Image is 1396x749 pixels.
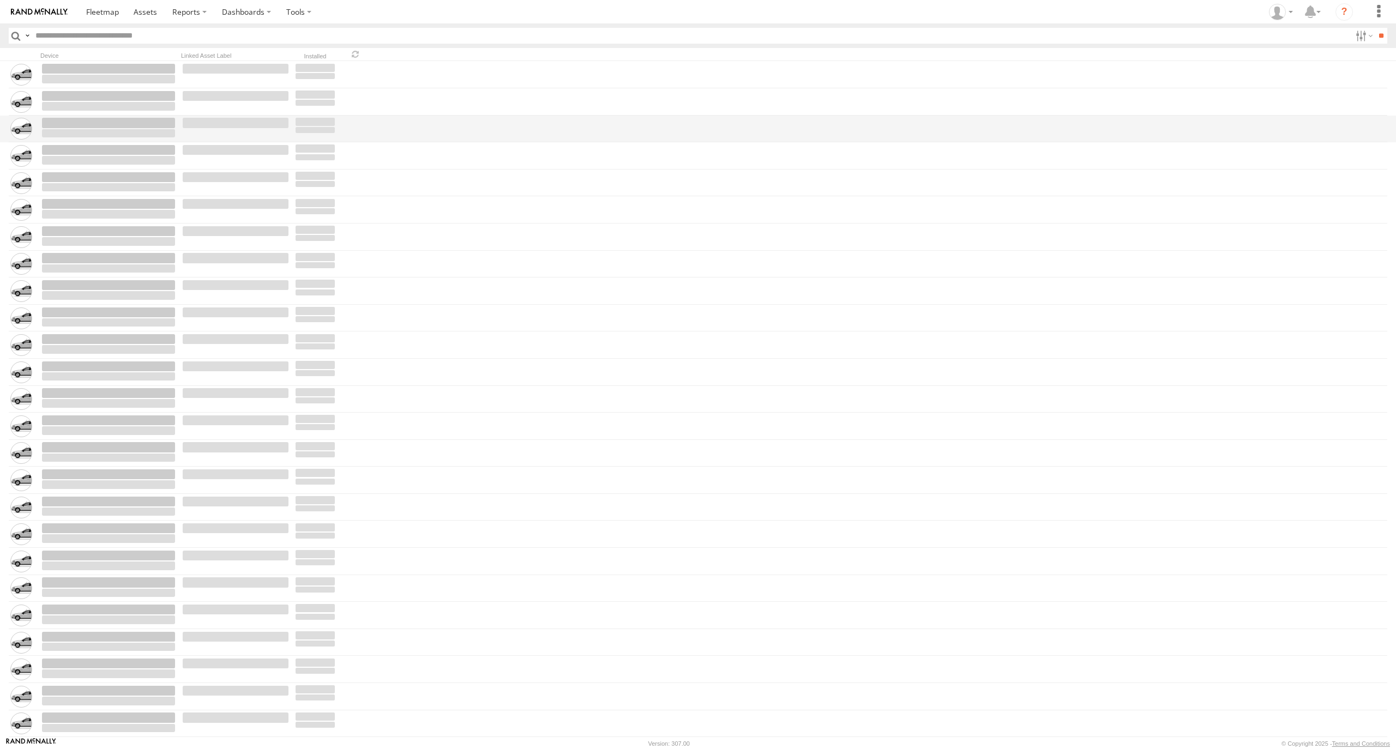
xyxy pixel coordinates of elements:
[1351,28,1375,44] label: Search Filter Options
[1332,740,1390,747] a: Terms and Conditions
[11,8,68,16] img: rand-logo.svg
[1281,740,1390,747] div: © Copyright 2025 -
[40,52,177,59] div: Device
[181,52,290,59] div: Linked Asset Label
[294,54,336,59] div: Installed
[1335,3,1353,21] i: ?
[6,738,56,749] a: Visit our Website
[1265,4,1297,20] div: Marco DiBenedetto
[648,740,690,747] div: Version: 307.00
[23,28,32,44] label: Search Query
[349,49,362,59] span: Refresh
